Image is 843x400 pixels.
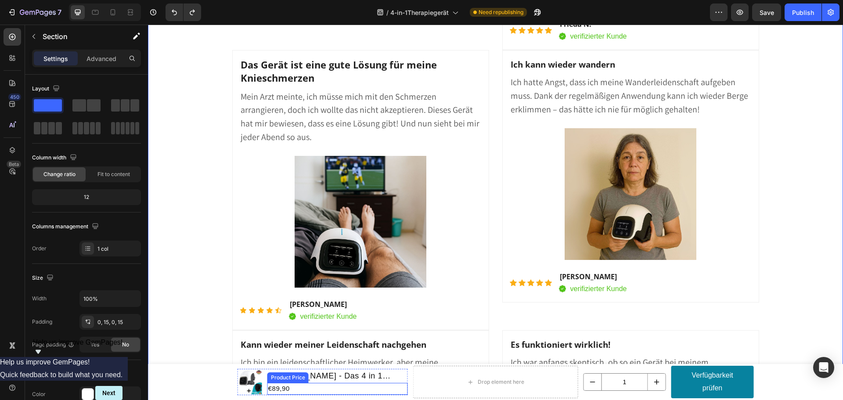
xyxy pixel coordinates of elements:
[32,245,47,252] div: Order
[32,83,61,95] div: Layout
[411,8,418,15] img: Alt Image
[33,339,123,346] span: Help us improve GemPages!
[141,288,148,295] img: Alt Image
[43,170,76,178] span: Change ratio
[93,66,331,118] span: Mein Arzt meinte, ich müsse mich mit den Schmerzen arrangieren, doch ich wollte das nicht akzepti...
[32,152,79,164] div: Column width
[92,313,334,328] h2: Kann wieder meiner Leidenschaft nachgehen
[785,4,821,21] button: Publish
[500,349,518,366] button: increment
[80,291,140,306] input: Auto
[390,8,449,17] span: 4-in-1Therapiegerät
[760,9,774,16] span: Save
[7,161,21,168] div: Beta
[142,274,209,285] p: [PERSON_NAME]
[4,4,65,21] button: 7
[33,339,123,357] button: Show survey - Help us improve GemPages!
[43,31,115,42] p: Section
[32,221,101,233] div: Columns management
[32,295,47,303] div: Width
[147,131,278,263] img: gempages_552683763054675072-78e7de9f-d69e-449a-b415-cc75a78111a5.jpg
[422,259,479,270] p: verifizierter Kunde
[97,245,139,253] div: 1 col
[166,4,201,21] div: Undo/Redo
[32,272,55,284] div: Size
[363,332,594,397] span: Ich war anfangs skeptisch, ob so ein Gerät bei meinem chronischen Knieproblem überhaupt was bring...
[362,313,604,328] h2: Es funktioniert wirklich!
[534,345,595,370] div: Verfügbarkeit prüfen
[148,25,843,400] iframe: Design area
[363,52,600,90] span: Ich hatte Angst, dass ich meine Wanderleidenschaft aufgeben muss. Dank der regelmäßigen Anwendung...
[411,260,418,268] img: Alt Image
[813,357,834,378] div: Open Intercom Messenger
[97,318,139,326] div: 0, 15, 0, 15
[386,8,389,17] span: /
[43,54,68,63] p: Settings
[417,104,548,235] img: gempages_552683763054675072-7f7594ad-f2fb-4889-8776-ad070080b91f.jpg
[422,7,479,17] p: verifizierter Kunde
[792,8,814,17] div: Publish
[93,33,289,60] span: Das Gerät ist eine gute Lösung für meine Knieschmerzen
[34,191,139,203] div: 12
[8,94,21,101] div: 450
[454,349,500,366] input: quantity
[152,287,209,297] p: verifizierter Kunde
[58,7,61,18] p: 7
[86,54,116,63] p: Advanced
[479,8,523,16] span: Need republishing
[412,247,479,257] p: [PERSON_NAME]
[362,33,604,47] h2: Ich kann wieder wandern
[330,354,376,361] div: Drop element here
[436,349,454,366] button: decrement
[523,341,606,374] button: Verfügbarkeit prüfen
[97,170,130,178] span: Fit to content
[752,4,781,21] button: Save
[32,318,52,326] div: Padding
[122,341,129,349] span: No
